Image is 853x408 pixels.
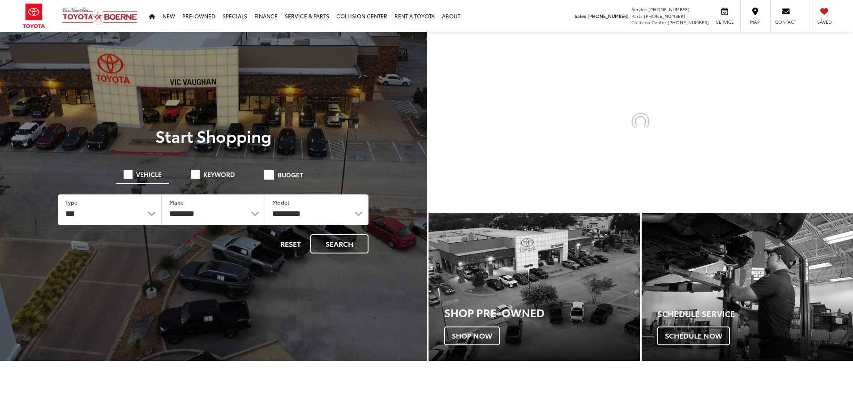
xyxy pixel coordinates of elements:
span: [PHONE_NUMBER] [648,6,690,13]
button: Reset [273,234,309,253]
label: Make [169,198,184,206]
button: Search [310,234,369,253]
label: Type [65,198,77,206]
span: Budget [278,172,303,178]
a: Schedule Service Schedule Now [642,213,853,361]
span: Map [745,19,765,25]
a: Shop Pre-Owned Shop Now [429,213,640,361]
h3: Shop Pre-Owned [444,306,640,318]
span: Collision Center [631,19,666,26]
label: Model [272,198,289,206]
span: Service [631,6,647,13]
span: [PHONE_NUMBER] [668,19,709,26]
p: Start Shopping [38,127,389,145]
span: Saved [814,19,834,25]
span: Sales [574,13,586,19]
span: Contact [775,19,796,25]
img: Vic Vaughan Toyota of Boerne [62,7,138,25]
span: Keyword [203,171,235,177]
span: Schedule Now [657,326,730,345]
span: Shop Now [444,326,500,345]
span: Vehicle [136,171,162,177]
span: Service [715,19,735,25]
div: Toyota [642,213,853,361]
span: [PHONE_NUMBER] [587,13,629,19]
div: Toyota [429,213,640,361]
span: Parts [631,13,643,19]
h4: Schedule Service [657,309,853,318]
span: [PHONE_NUMBER] [644,13,685,19]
